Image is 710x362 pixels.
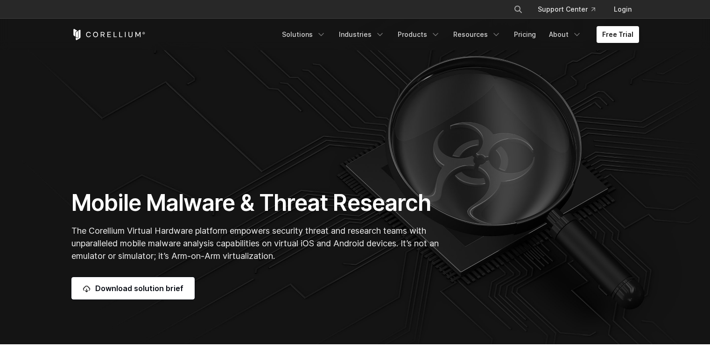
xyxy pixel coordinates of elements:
a: Pricing [508,26,541,43]
a: Products [392,26,446,43]
a: Solutions [276,26,331,43]
button: Search [510,1,527,18]
span: The Corellium Virtual Hardware platform empowers security threat and research teams with unparall... [71,226,439,261]
h1: Mobile Malware & Threat Research [71,189,443,217]
a: About [543,26,587,43]
a: Login [606,1,639,18]
a: Industries [333,26,390,43]
a: Free Trial [597,26,639,43]
a: Resources [448,26,506,43]
a: Download solution brief [71,277,195,299]
div: Navigation Menu [276,26,639,43]
a: Corellium Home [71,29,146,40]
div: Navigation Menu [502,1,639,18]
a: Support Center [530,1,603,18]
